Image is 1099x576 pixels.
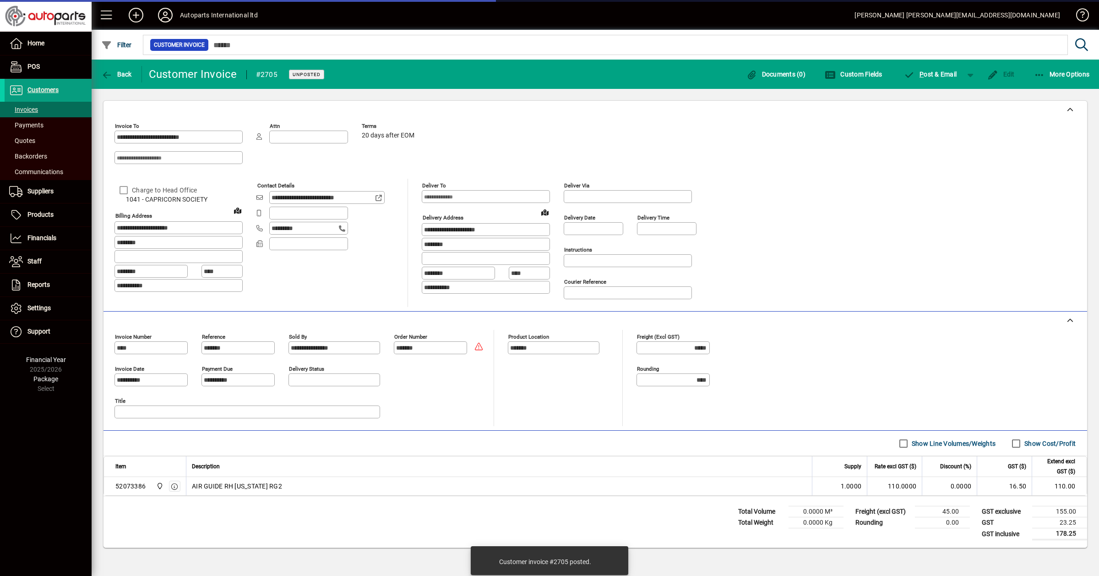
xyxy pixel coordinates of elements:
td: Total Weight [734,517,789,528]
mat-label: Invoice To [115,123,139,129]
a: Quotes [5,133,92,148]
div: Autoparts International ltd [180,8,258,22]
td: 0.0000 Kg [789,517,843,528]
button: Documents (0) [744,66,808,82]
mat-label: Sold by [289,334,307,340]
label: Show Cost/Profit [1023,439,1076,448]
mat-label: Payment due [202,366,233,372]
td: 155.00 [1032,506,1087,517]
div: [PERSON_NAME] [PERSON_NAME][EMAIL_ADDRESS][DOMAIN_NAME] [854,8,1060,22]
button: Post & Email [899,66,962,82]
span: Discount (%) [940,461,971,472]
td: 0.00 [915,517,970,528]
span: Terms [362,123,417,129]
mat-label: Delivery date [564,214,595,221]
span: Financials [27,234,56,241]
span: Payments [9,121,44,129]
td: Rounding [851,517,915,528]
span: Financial Year [26,356,66,363]
a: View on map [230,203,245,218]
span: Backorders [9,153,47,160]
span: Quotes [9,137,35,144]
span: Products [27,211,54,218]
span: Settings [27,304,51,312]
td: Total Volume [734,506,789,517]
a: Payments [5,117,92,133]
a: Knowledge Base [1069,2,1088,32]
span: Description [192,461,220,472]
a: Backorders [5,148,92,164]
mat-label: Freight (excl GST) [637,334,680,340]
a: Suppliers [5,180,92,203]
span: Communications [9,168,63,176]
span: P [919,71,924,78]
mat-label: Attn [270,123,280,129]
mat-label: Reference [202,334,225,340]
span: Invoices [9,106,38,113]
button: Custom Fields [822,66,885,82]
a: Products [5,203,92,226]
span: Unposted [293,71,321,77]
span: Reports [27,281,50,288]
a: Invoices [5,102,92,117]
td: 0.0000 M³ [789,506,843,517]
span: Suppliers [27,187,54,195]
mat-label: Product location [508,334,549,340]
span: Supply [844,461,861,472]
td: 110.00 [1032,477,1087,495]
button: Edit [985,66,1017,82]
td: 23.25 [1032,517,1087,528]
mat-label: Delivery status [289,366,324,372]
div: #2705 [256,67,277,82]
span: Item [115,461,126,472]
a: Financials [5,227,92,250]
span: Edit [987,71,1015,78]
button: More Options [1032,66,1092,82]
td: 0.0000 [922,477,977,495]
app-page-header-button: Back [92,66,142,82]
mat-label: Invoice number [115,334,152,340]
mat-label: Invoice date [115,366,144,372]
td: 16.50 [977,477,1032,495]
a: Staff [5,250,92,273]
span: ost & Email [904,71,957,78]
span: Package [33,375,58,383]
a: Support [5,320,92,343]
td: 45.00 [915,506,970,517]
span: AIR GUIDE RH [US_STATE] RG2 [192,482,282,491]
span: Customer Invoice [154,40,205,49]
button: Add [121,7,151,23]
span: POS [27,63,40,70]
a: Reports [5,274,92,296]
div: Customer invoice #2705 posted. [499,557,591,566]
span: 20 days after EOM [362,132,414,139]
label: Show Line Volumes/Weights [910,439,996,448]
div: 110.0000 [873,482,916,491]
span: 1041 - CAPRICORN SOCIETY [114,195,243,204]
td: GST [977,517,1032,528]
a: Communications [5,164,92,180]
span: Support [27,328,50,335]
span: Staff [27,258,42,265]
td: 178.25 [1032,528,1087,540]
mat-label: Courier Reference [564,279,606,285]
span: Documents (0) [746,71,805,78]
mat-label: Delivery time [637,214,669,221]
a: POS [5,55,92,78]
mat-label: Order number [394,334,427,340]
span: GST ($) [1008,461,1026,472]
span: 1.0000 [841,482,862,491]
td: GST inclusive [977,528,1032,540]
span: Customers [27,86,59,93]
mat-label: Title [115,398,125,404]
td: GST exclusive [977,506,1032,517]
mat-label: Rounding [637,366,659,372]
span: More Options [1034,71,1090,78]
button: Back [99,66,134,82]
a: Home [5,32,92,55]
button: Filter [99,37,134,53]
span: Filter [101,41,132,49]
div: Customer Invoice [149,67,237,82]
button: Profile [151,7,180,23]
span: Extend excl GST ($) [1038,456,1075,477]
